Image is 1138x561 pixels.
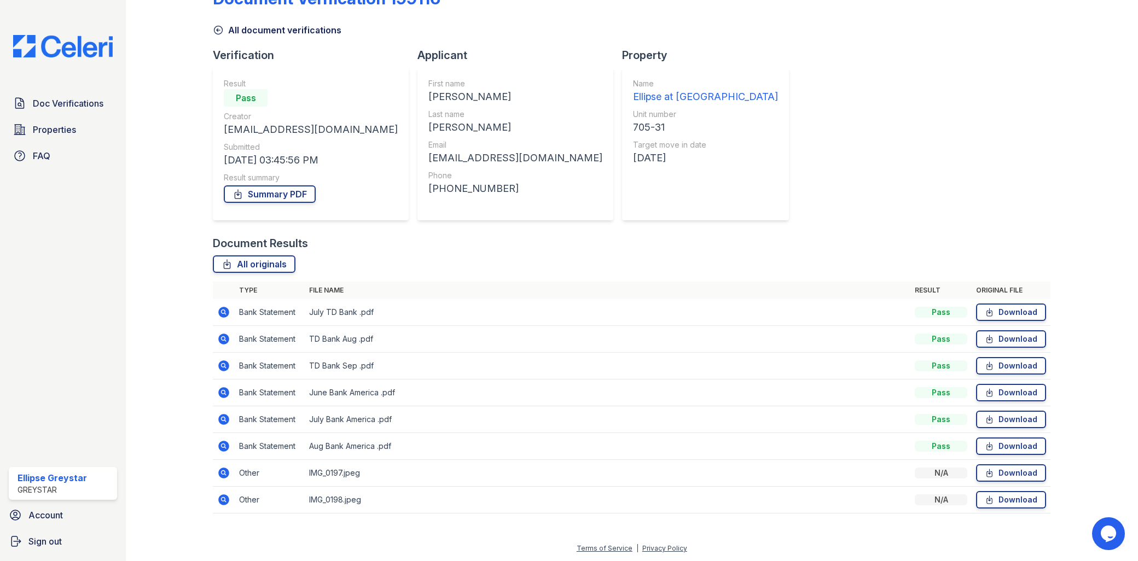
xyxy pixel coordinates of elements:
div: Pass [915,441,967,452]
div: 705-31 [633,120,778,135]
td: Bank Statement [235,326,305,353]
td: Aug Bank America .pdf [305,433,910,460]
div: N/A [915,494,967,505]
div: Creator [224,111,398,122]
div: [EMAIL_ADDRESS][DOMAIN_NAME] [428,150,602,166]
div: [PERSON_NAME] [428,89,602,104]
a: Account [4,504,121,526]
div: Pass [224,89,268,107]
a: Download [976,491,1046,509]
a: Download [976,303,1046,321]
th: Result [910,282,972,299]
a: FAQ [9,145,117,167]
a: Download [976,384,1046,401]
td: Bank Statement [235,353,305,379]
div: Submitted [224,142,398,153]
div: Property [622,48,798,63]
div: [PHONE_NUMBER] [428,181,602,196]
td: TD Bank Aug .pdf [305,326,910,353]
div: Applicant [417,48,622,63]
div: [PERSON_NAME] [428,120,602,135]
div: Ellipse Greystar [18,471,87,484]
td: Bank Statement [235,299,305,326]
div: [DATE] 03:45:56 PM [224,153,398,168]
a: Name Ellipse at [GEOGRAPHIC_DATA] [633,78,778,104]
span: Sign out [28,535,62,548]
div: Pass [915,387,967,398]
a: Download [976,330,1046,348]
div: Pass [915,334,967,344]
div: Ellipse at [GEOGRAPHIC_DATA] [633,89,778,104]
div: N/A [915,467,967,478]
div: Pass [915,307,967,318]
th: Type [235,282,305,299]
td: June Bank America .pdf [305,379,910,406]
div: Result summary [224,172,398,183]
td: Bank Statement [235,433,305,460]
div: Target move in date [633,139,778,150]
td: Bank Statement [235,406,305,433]
td: Bank Statement [235,379,305,406]
div: Email [428,139,602,150]
div: Verification [213,48,417,63]
div: Document Results [213,236,308,251]
span: FAQ [33,149,50,162]
a: All document verifications [213,24,341,37]
div: [EMAIL_ADDRESS][DOMAIN_NAME] [224,122,398,137]
img: CE_Logo_Blue-a8612792a0a2168367f1c8372b55b34899dd931a85d93a1a3d3e32e68fde9ad4.png [4,35,121,57]
div: Unit number [633,109,778,120]
td: TD Bank Sep .pdf [305,353,910,379]
a: Download [976,464,1046,482]
a: Sign out [4,530,121,552]
div: Result [224,78,398,89]
a: Privacy Policy [642,544,687,552]
th: File name [305,282,910,299]
a: Doc Verifications [9,92,117,114]
td: July TD Bank .pdf [305,299,910,326]
iframe: chat widget [1092,517,1127,550]
div: Name [633,78,778,89]
a: Download [976,357,1046,375]
a: Terms of Service [577,544,632,552]
th: Original file [972,282,1050,299]
span: Properties [33,123,76,136]
div: Last name [428,109,602,120]
td: July Bank America .pdf [305,406,910,433]
div: Pass [915,360,967,371]
div: | [636,544,638,552]
div: Phone [428,170,602,181]
div: Pass [915,414,967,425]
td: IMG_0198.jpeg [305,487,910,513]
td: IMG_0197.jpeg [305,460,910,487]
a: Download [976,437,1046,455]
a: Download [976,411,1046,428]
div: [DATE] [633,150,778,166]
div: First name [428,78,602,89]
span: Account [28,509,63,522]
td: Other [235,487,305,513]
a: Properties [9,119,117,141]
td: Other [235,460,305,487]
a: Summary PDF [224,185,316,203]
a: All originals [213,255,295,273]
div: Greystar [18,484,87,495]
span: Doc Verifications [33,97,103,110]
